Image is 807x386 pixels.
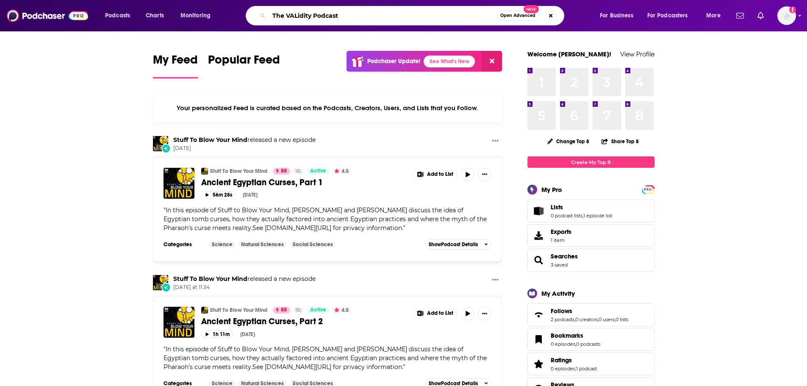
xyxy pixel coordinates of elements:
span: Lists [527,200,654,222]
span: Ratings [527,353,654,375]
span: , [575,366,576,372]
span: , [582,213,583,219]
span: Active [310,306,326,314]
span: For Podcasters [647,10,688,22]
span: Ancient Egyptian Curses, Part 1 [201,177,323,188]
div: Your personalized Feed is curated based on the Podcasts, Creators, Users, and Lists that you Follow. [153,94,502,122]
a: 0 users [599,317,615,322]
a: Active [307,168,330,175]
span: Logged in as Ashley_Beenen [777,6,796,25]
button: Show More Button [488,275,502,286]
img: User Profile [777,6,796,25]
a: PRO [643,186,653,192]
span: Podcasts [105,10,130,22]
button: Show More Button [478,168,491,181]
a: 2 podcasts [551,317,574,322]
input: Search podcasts, credits, & more... [269,9,496,22]
button: ShowPodcast Details [425,239,492,250]
span: Exports [551,228,571,236]
button: Open AdvancedNew [496,11,539,21]
span: PRO [643,186,653,193]
button: open menu [175,9,222,22]
span: 88 [281,306,287,314]
img: Stuff To Blow Your Mind [153,136,168,151]
button: open menu [594,9,644,22]
div: New Episode [161,283,171,292]
span: , [575,341,576,347]
button: Show More Button [413,168,458,181]
span: For Business [600,10,633,22]
a: 0 podcast lists [551,213,582,219]
a: Show notifications dropdown [754,8,767,23]
span: " " [164,345,487,371]
button: Show profile menu [777,6,796,25]
a: 1 episode list [583,213,612,219]
span: Monitoring [180,10,211,22]
div: Search podcasts, credits, & more... [254,6,572,25]
div: New Episode [161,144,171,153]
a: Bookmarks [551,332,600,339]
button: Show More Button [488,136,502,147]
span: 1 item [551,237,571,243]
h3: released a new episode [173,136,316,144]
a: Ancient Egyptian Curses, Part 1 [201,177,407,188]
h3: Categories [164,241,202,248]
a: Stuff To Blow Your Mind [210,168,267,175]
svg: Add a profile image [789,6,796,13]
a: Stuff To Blow Your Mind [210,307,267,314]
button: Change Top 8 [542,136,595,147]
a: Stuff To Blow Your Mind [173,136,247,144]
a: Searches [551,253,578,260]
span: My Feed [153,53,198,72]
span: In this episode of Stuff to Blow Your Mind, [PERSON_NAME] and [PERSON_NAME] discuss the idea of E... [164,206,487,232]
a: 0 episodes [551,366,575,372]
a: Ratings [551,356,597,364]
a: Welcome [PERSON_NAME]! [527,50,611,58]
a: Active [307,307,330,314]
a: Charts [140,9,169,22]
span: Charts [146,10,164,22]
a: 88 [273,307,290,314]
div: [DATE] [240,331,255,337]
a: 1 podcast [576,366,597,372]
a: Popular Feed [208,53,280,78]
span: Follows [551,307,572,315]
a: Stuff To Blow Your Mind [201,307,208,314]
img: Podchaser - Follow, Share and Rate Podcasts [7,8,88,24]
img: Ancient Egyptian Curses, Part 2 [164,307,194,338]
button: 4.5 [332,307,351,314]
div: My Pro [541,186,562,194]
button: open menu [642,9,700,22]
a: Follows [530,309,547,321]
button: open menu [99,9,141,22]
a: Science [208,241,236,248]
span: Active [310,167,326,175]
span: Follows [527,303,654,326]
a: Stuff To Blow Your Mind [173,275,247,283]
button: Share Top 8 [601,133,639,150]
a: 0 podcasts [576,341,600,347]
span: Show Podcast Details [429,242,478,247]
a: Exports [527,224,654,247]
span: Ratings [551,356,572,364]
span: Popular Feed [208,53,280,72]
span: In this episode of Stuff to Blow Your Mind, [PERSON_NAME] and [PERSON_NAME] discuss the idea of E... [164,345,487,371]
div: My Activity [541,289,575,297]
a: Ratings [530,358,547,370]
img: Stuff To Blow Your Mind [201,168,208,175]
span: New [524,5,539,13]
span: Bookmarks [551,332,583,339]
span: Searches [527,249,654,272]
a: Lists [551,203,612,211]
a: View Profile [620,50,654,58]
a: Social Sciences [289,241,336,248]
span: More [706,10,721,22]
button: Show More Button [413,307,458,320]
a: Bookmarks [530,333,547,345]
img: Stuff To Blow Your Mind [153,275,168,290]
